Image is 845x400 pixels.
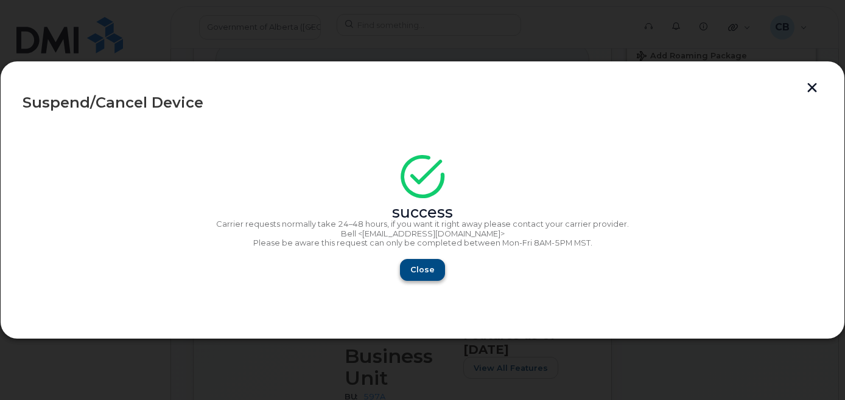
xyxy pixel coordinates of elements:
p: Carrier requests normally take 24–48 hours, if you want it right away please contact your carrier... [23,219,822,229]
p: Please be aware this request can only be completed between Mon-Fri 8AM-5PM MST. [23,238,822,248]
div: success [23,208,822,218]
p: Bell <[EMAIL_ADDRESS][DOMAIN_NAME]> [23,229,822,239]
div: Suspend/Cancel Device [23,95,822,110]
button: Close [400,259,445,281]
span: Close [410,264,435,275]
